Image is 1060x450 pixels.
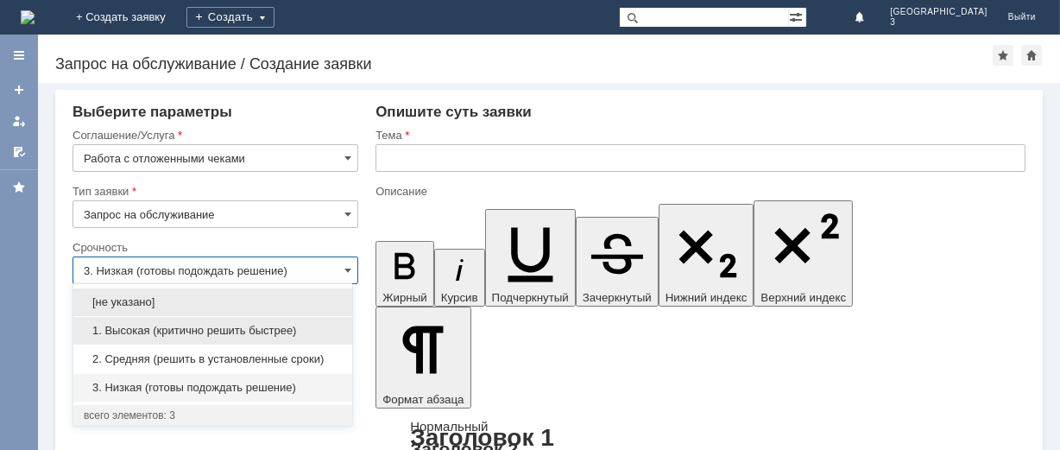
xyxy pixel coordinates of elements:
[492,291,569,304] span: Подчеркнутый
[382,291,427,304] span: Жирный
[375,130,1022,141] div: Тема
[73,242,355,253] div: Срочность
[375,241,434,307] button: Жирный
[666,291,748,304] span: Нижний индекс
[84,295,342,309] span: [не указано]
[375,307,470,409] button: Формат абзаца
[5,138,33,166] a: Мои согласования
[375,186,1022,197] div: Описание
[21,10,35,24] a: Перейти на домашнюю страницу
[84,352,342,366] span: 2. Средняя (решить в установленные сроки)
[789,8,806,24] span: Расширенный поиск
[576,217,659,307] button: Зачеркнутый
[5,76,33,104] a: Создать заявку
[1021,45,1042,66] div: Сделать домашней страницей
[754,200,853,307] button: Верхний индекс
[441,291,478,304] span: Курсив
[659,204,754,307] button: Нижний индекс
[993,45,1013,66] div: Добавить в избранное
[73,186,355,197] div: Тип заявки
[485,209,576,307] button: Подчеркнутый
[73,130,355,141] div: Соглашение/Услуга
[382,393,464,406] span: Формат абзаца
[21,10,35,24] img: logo
[434,249,485,307] button: Курсив
[375,104,532,120] span: Опишите суть заявки
[890,17,987,28] span: 3
[84,409,342,422] div: всего элементов: 3
[84,381,342,395] span: 3. Низкая (готовы подождать решение)
[186,7,274,28] div: Создать
[55,55,993,73] div: Запрос на обслуживание / Создание заявки
[760,291,846,304] span: Верхний индекс
[890,7,987,17] span: [GEOGRAPHIC_DATA]
[73,104,232,120] span: Выберите параметры
[84,324,342,338] span: 1. Высокая (критично решить быстрее)
[410,419,488,434] a: Нормальный
[583,291,652,304] span: Зачеркнутый
[5,107,33,135] a: Мои заявки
